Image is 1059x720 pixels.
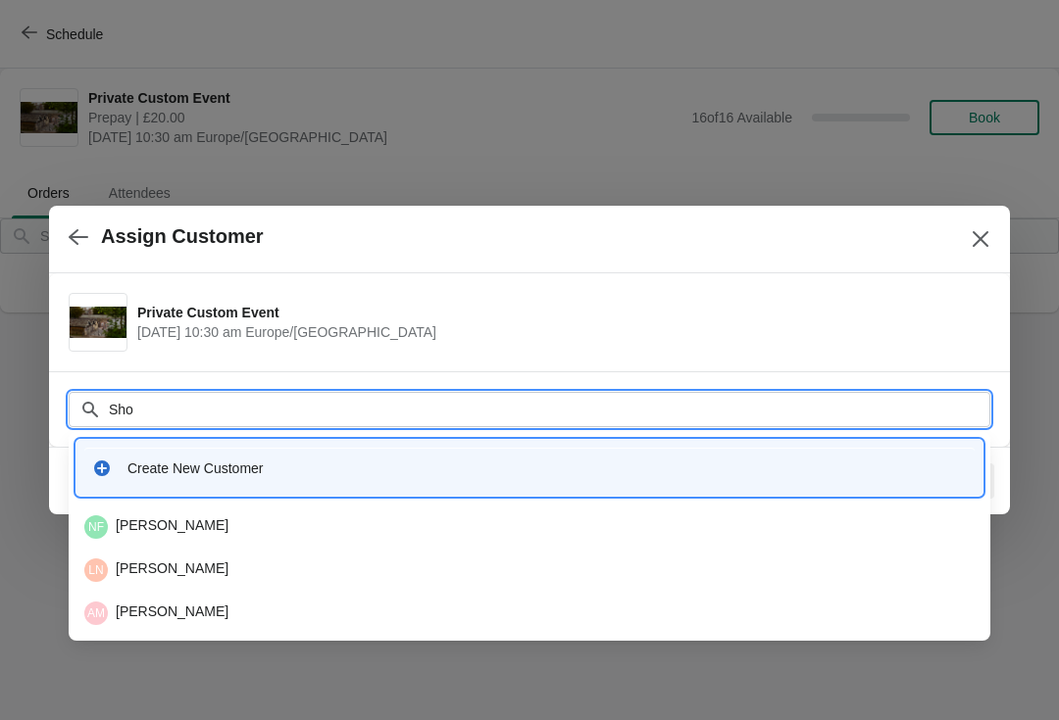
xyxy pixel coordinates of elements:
[108,392,990,427] input: Search customer name or email
[84,515,108,539] span: Norman Fatherley
[69,590,990,633] li: Andrew McFee
[101,225,264,248] h2: Assign Customer
[137,322,981,342] span: [DATE] 10:30 am Europe/[GEOGRAPHIC_DATA]
[84,515,975,539] div: [PERSON_NAME]
[84,601,108,625] span: Andrew McFee
[69,547,990,590] li: Louise Norman
[88,520,104,534] text: NF
[69,507,990,547] li: Norman Fatherley
[70,307,126,339] img: Private Custom Event | | October 14 | 10:30 am Europe/London
[84,558,975,582] div: [PERSON_NAME]
[127,458,967,478] div: Create New Customer
[963,221,998,257] button: Close
[84,601,975,625] div: [PERSON_NAME]
[137,303,981,322] span: Private Custom Event
[88,563,103,577] text: LN
[87,606,105,620] text: AM
[84,558,108,582] span: Louise Norman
